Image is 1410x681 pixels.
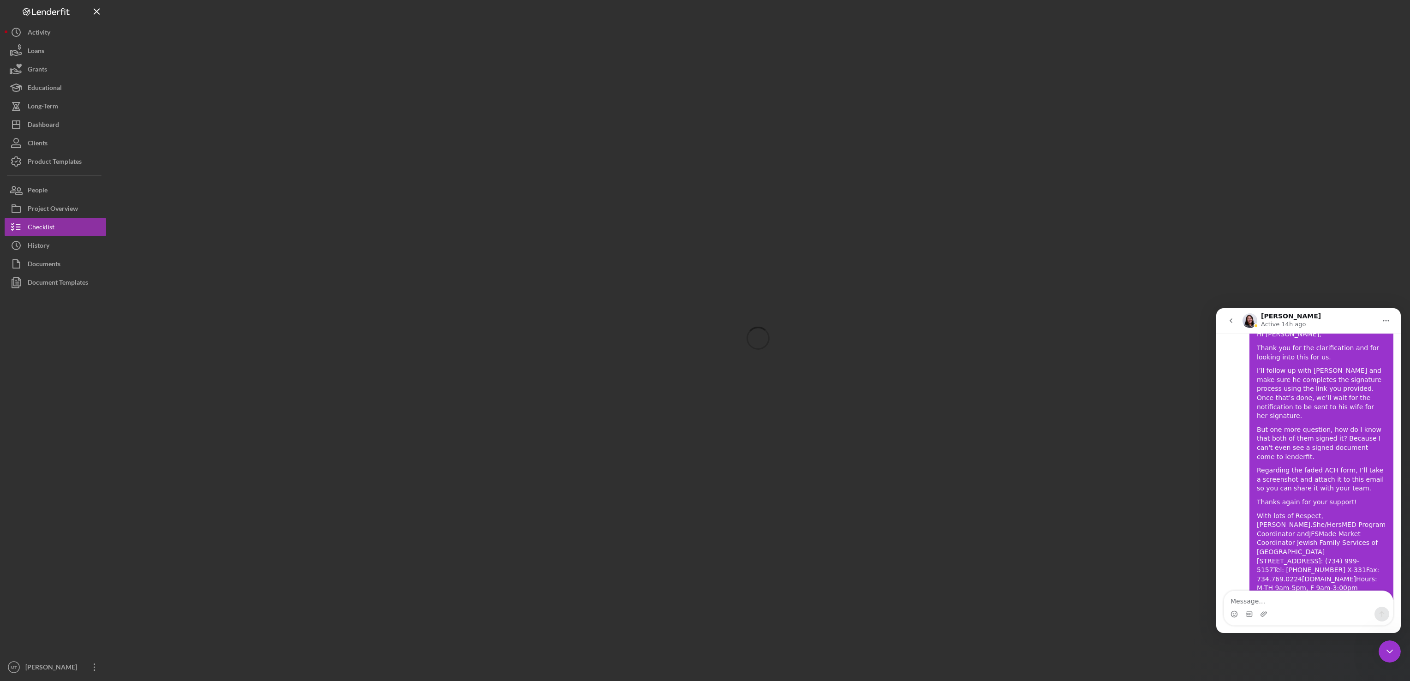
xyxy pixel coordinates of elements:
[5,218,106,236] button: Checklist
[28,23,50,44] div: Activity
[28,97,58,118] div: Long-Term
[86,267,140,275] a: [DOMAIN_NAME]
[33,16,177,344] div: Hi [PERSON_NAME],Thank you for the clarification and for looking into this for us.I’ll follow up ...
[5,181,106,199] button: People
[28,134,48,155] div: Clients
[23,658,83,679] div: [PERSON_NAME]
[1216,308,1401,633] iframe: Intercom live chat
[28,115,59,136] div: Dashboard
[5,152,106,171] button: Product Templates
[5,115,106,134] button: Dashboard
[5,60,106,78] button: Grants
[5,134,106,152] button: Clients
[28,78,62,99] div: Educational
[41,117,170,153] div: But one more question, how do I know that both of them signed it? Because I can't even see a sign...
[5,78,106,97] button: Educational
[41,203,170,285] div: With lots of Respect,[PERSON_NAME].She/HersMED Program Coordinator andJFSMade Market Coordinator ...
[28,273,88,294] div: Document Templates
[5,255,106,273] button: Documents
[41,190,170,199] div: Thanks again for your support!
[5,658,106,676] button: MT[PERSON_NAME]
[14,302,22,310] button: Emoji picker
[28,236,49,257] div: History
[28,60,47,81] div: Grants
[41,158,170,185] div: Regarding the faded ACH form, I’ll take a screenshot and attach it to this email so you can share...
[28,199,78,220] div: Project Overview
[158,299,173,313] button: Send a message…
[5,97,106,115] button: Long-Term
[5,42,106,60] button: Loans
[7,16,177,355] div: Mibrak says…
[5,273,106,292] button: Document Templates
[5,23,106,42] button: Activity
[28,218,54,239] div: Checklist
[41,36,170,54] div: Thank you for the clarification and for looking into this for us.
[11,665,17,670] text: MT
[44,302,51,310] button: Upload attachment
[28,42,44,62] div: Loans
[41,22,170,31] div: Hi [PERSON_NAME],
[28,255,60,275] div: Documents
[5,199,106,218] button: Project Overview
[41,58,170,113] div: I’ll follow up with [PERSON_NAME] and make sure he completes the signature process using the link...
[29,302,36,310] button: Gif picker
[8,283,177,299] textarea: Message…
[5,236,106,255] button: History
[1379,640,1401,663] iframe: Intercom live chat
[28,152,82,173] div: Product Templates
[28,181,48,202] div: People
